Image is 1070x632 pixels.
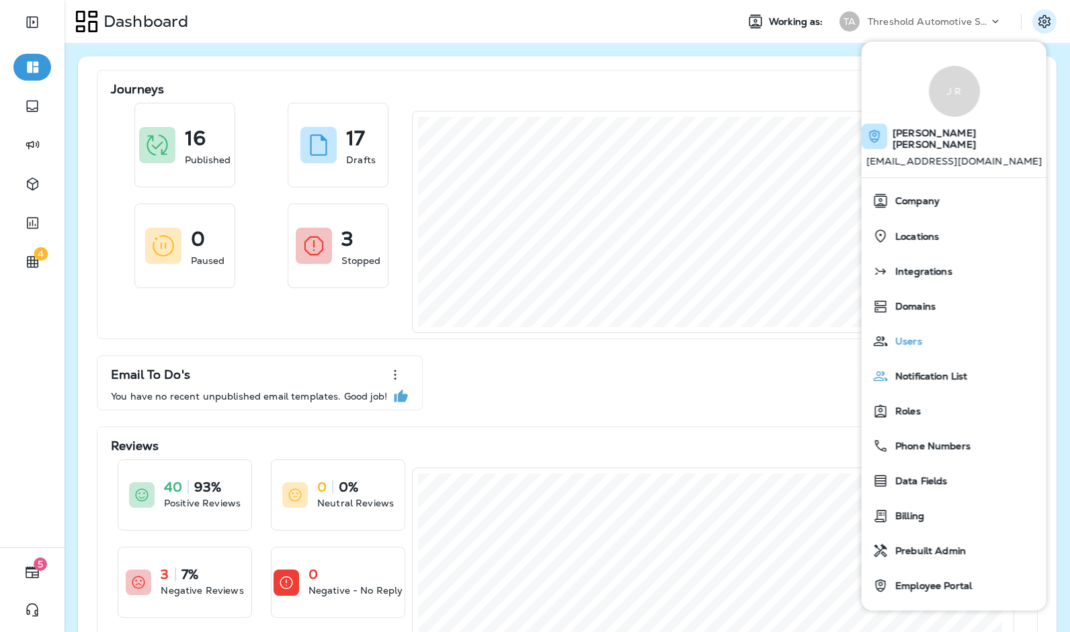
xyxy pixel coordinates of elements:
[161,568,169,581] p: 3
[889,441,971,452] span: Phone Numbers
[34,247,48,261] span: 4
[111,391,387,402] p: You have no recent unpublished email templates. Good job!
[867,467,1041,494] a: Data Fields
[862,254,1046,289] button: Integrations
[867,398,1041,424] a: Roles
[893,117,1046,156] span: [PERSON_NAME] [PERSON_NAME]
[185,153,231,167] p: Published
[889,301,936,312] span: Domains
[862,52,1046,177] a: J R[PERSON_NAME] [PERSON_NAME] [EMAIL_ADDRESS][DOMAIN_NAME]
[889,476,948,487] span: Data Fields
[164,480,182,494] p: 40
[889,406,921,417] span: Roles
[194,480,221,494] p: 93%
[317,496,394,510] p: Neutral Reviews
[867,537,1041,564] a: Prebuilt Admin
[185,132,206,145] p: 16
[867,328,1041,355] a: Users
[769,16,826,28] span: Working as:
[862,568,1046,603] button: Employee Portal
[111,368,190,381] p: Email To Do's
[839,11,860,32] div: TA
[308,568,318,581] p: 0
[889,545,966,557] span: Prebuilt Admin
[13,9,51,36] button: Expand Sidebar
[1032,9,1057,34] button: Settings
[867,293,1041,320] a: Domains
[866,156,1042,177] p: [EMAIL_ADDRESS][DOMAIN_NAME]
[862,183,1046,218] button: Company
[346,153,376,167] p: Drafts
[889,336,922,347] span: Users
[862,498,1046,533] button: Billing
[867,433,1041,459] a: Phone Numbers
[862,394,1046,428] button: Roles
[164,496,241,510] p: Positive Reviews
[341,254,381,267] p: Stopped
[317,480,327,494] p: 0
[308,584,403,597] p: Negative - No Reply
[111,83,164,96] p: Journeys
[111,439,159,453] p: Reviews
[928,66,979,117] div: J R
[889,231,939,242] span: Locations
[867,363,1041,390] a: Notification List
[889,510,924,522] span: Billing
[13,249,51,275] button: 4
[868,16,989,27] p: Threshold Automotive Service dba Grease Monkey
[191,254,225,267] p: Paused
[862,463,1046,498] button: Data Fields
[339,480,358,494] p: 0%
[13,559,51,586] button: 5
[862,428,1046,463] button: Phone Numbers
[341,232,354,246] p: 3
[867,572,1041,599] a: Employee Portal
[346,132,365,145] p: 17
[867,258,1041,285] a: Integrations
[867,187,1041,214] a: Company
[889,371,967,382] span: Notification List
[862,359,1046,394] button: Notification List
[867,222,1041,250] a: Locations
[862,218,1046,254] button: Locations
[862,289,1046,324] button: Domains
[191,232,205,246] p: 0
[862,324,1046,359] button: Users
[889,195,940,207] span: Company
[862,533,1046,568] button: Prebuilt Admin
[889,266,952,277] span: Integrations
[98,11,188,32] p: Dashboard
[161,584,243,597] p: Negative Reviews
[34,557,47,571] span: 5
[181,568,198,581] p: 7%
[867,502,1041,529] a: Billing
[862,124,887,149] div: Cinchie Super User
[889,580,972,592] span: Employee Portal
